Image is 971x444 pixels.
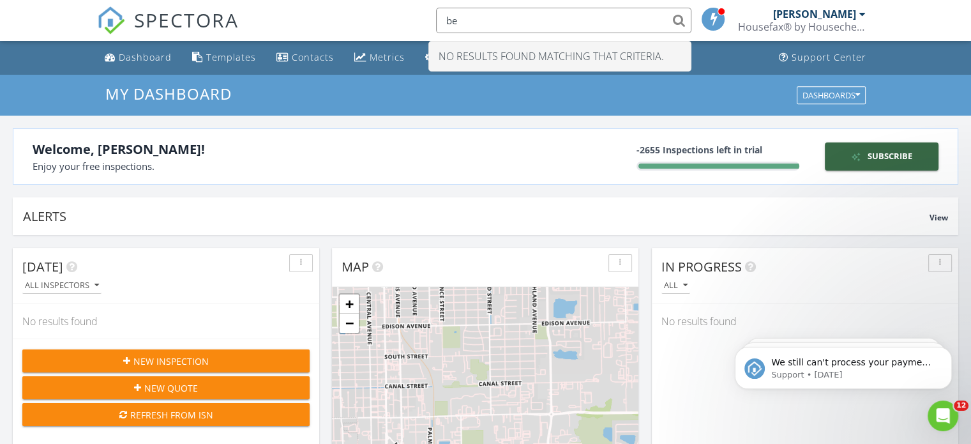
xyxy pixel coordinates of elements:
iframe: Intercom live chat [928,401,958,431]
div: Contacts [292,51,334,63]
div: All [664,281,688,290]
span: My Dashboard [105,83,232,104]
div: No results found [652,304,958,339]
div: Refresh from ISN [33,408,299,422]
span: SPECTORA [134,6,239,33]
a: Zoom in [340,295,359,314]
a: Zoom out [340,314,359,333]
span: New Inspection [133,355,209,368]
div: Dashboards [802,91,860,100]
button: Dashboards [797,86,866,104]
span: New Quote [144,381,198,395]
div: Dashboard [119,51,172,63]
div: Subscribe [830,150,933,163]
a: Templates [187,46,261,70]
div: All Inspectors [25,281,99,290]
iframe: Intercom notifications message [716,320,971,410]
img: icon-sparkles-377fab4bbd7c819a5895.svg [851,152,867,162]
div: Alerts [23,208,930,225]
span: View [930,212,948,223]
div: Welcome, [PERSON_NAME]! [33,140,485,159]
div: Metrics [370,51,405,63]
div: [PERSON_NAME] [773,8,856,20]
a: Support Center [774,46,871,70]
button: New Inspection [22,349,310,372]
a: SPECTORA [97,17,239,44]
div: -2655 Inspections left in trial [636,143,799,157]
div: No results found matching that criteria. [429,42,691,71]
button: All [661,277,690,295]
button: All Inspectors [22,277,102,295]
span: In Progress [661,258,742,275]
button: New Quote [22,376,310,399]
div: Enjoy your free inspections. [33,159,485,174]
input: Search everything... [436,8,691,33]
a: Dashboard [100,46,177,70]
button: Refresh from ISN [22,403,310,426]
div: Housefax® by Housecheck® [738,20,866,33]
div: No results found [13,304,319,339]
span: 12 [954,401,968,411]
span: [DATE] [22,258,63,275]
a: Contacts [271,46,339,70]
a: Metrics [349,46,410,70]
span: Map [342,258,369,275]
a: Automations (Basic) [420,46,506,70]
div: Templates [206,51,256,63]
a: Subscribe [825,142,938,171]
img: The Best Home Inspection Software - Spectora [97,6,125,34]
div: Support Center [792,51,866,63]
